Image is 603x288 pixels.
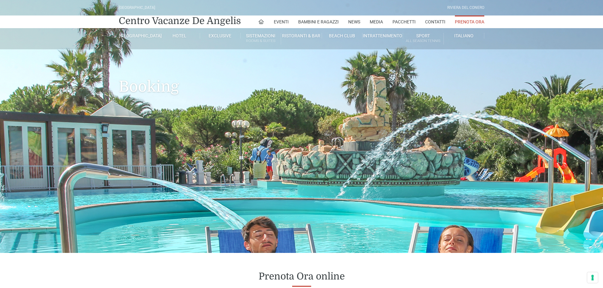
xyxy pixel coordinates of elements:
[362,33,403,39] a: Intrattenimento
[119,271,484,282] h2: Prenota Ora online
[587,272,598,283] button: Le tue preferenze relative al consenso per le tecnologie di tracciamento
[119,15,241,27] a: Centro Vacanze De Angelis
[455,15,484,28] a: Prenota Ora
[454,33,474,38] span: Italiano
[444,33,484,39] a: Italiano
[119,49,484,105] h1: Booking
[241,38,281,44] small: Rooms & Suites
[281,33,322,39] a: Ristoranti & Bar
[119,5,155,11] div: [GEOGRAPHIC_DATA]
[447,5,484,11] div: Riviera Del Conero
[322,33,362,39] a: Beach Club
[119,33,159,39] a: [GEOGRAPHIC_DATA]
[403,38,443,44] small: All Season Tennis
[393,15,416,28] a: Pacchetti
[370,15,383,28] a: Media
[274,15,289,28] a: Eventi
[403,33,443,45] a: SportAll Season Tennis
[425,15,445,28] a: Contatti
[159,33,200,39] a: Hotel
[298,15,339,28] a: Bambini e Ragazzi
[348,15,360,28] a: News
[200,33,241,39] a: Exclusive
[241,33,281,45] a: SistemazioniRooms & Suites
